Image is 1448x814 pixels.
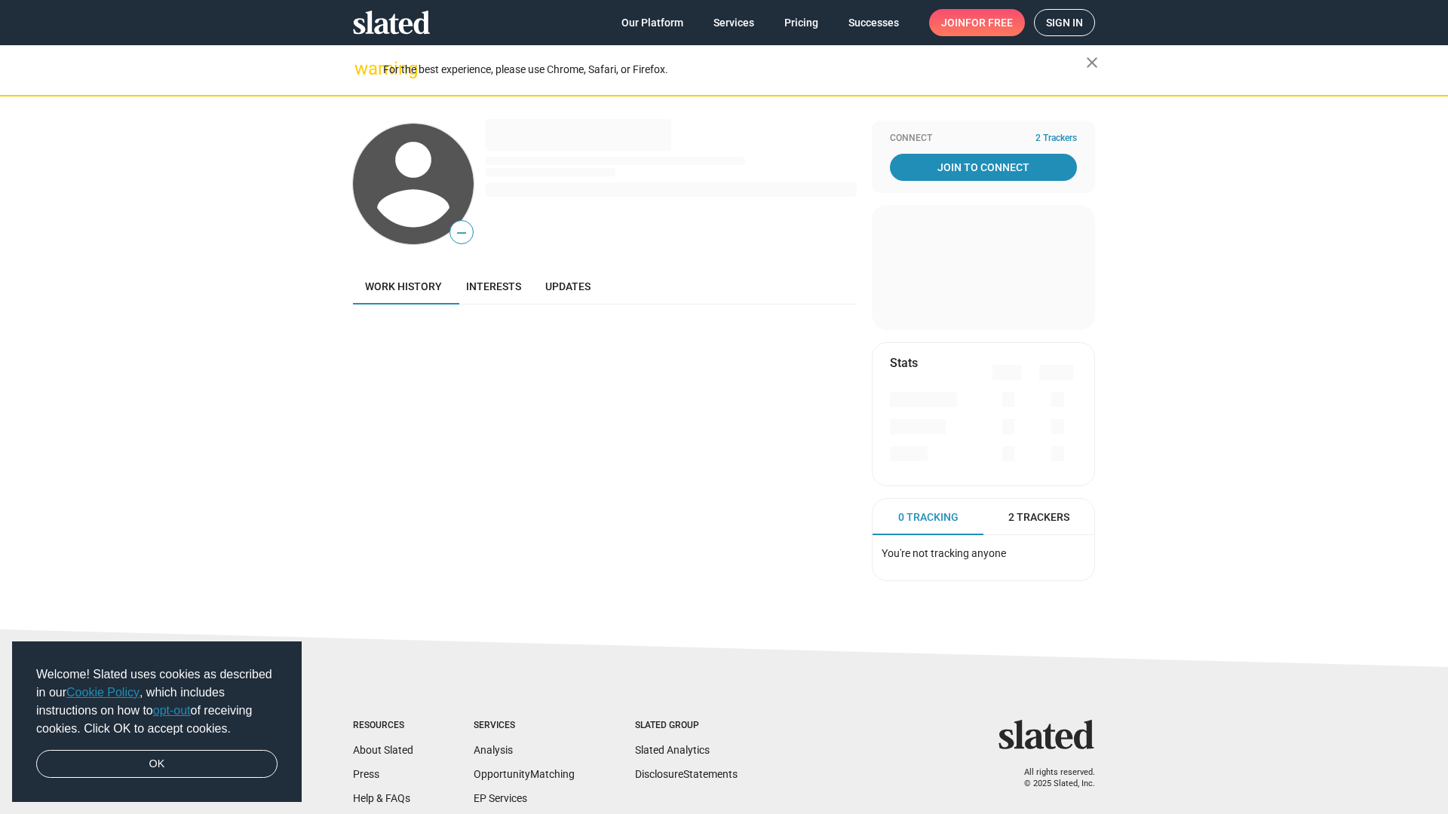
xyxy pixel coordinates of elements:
a: About Slated [353,744,413,756]
div: Connect [890,133,1077,145]
span: 0 Tracking [898,510,959,525]
span: Work history [365,280,442,292]
a: Help & FAQs [353,792,410,804]
span: Services [713,9,754,36]
div: Slated Group [635,720,738,732]
a: Our Platform [609,9,695,36]
span: Join [941,9,1013,36]
a: Interests [454,268,533,304]
div: Services [474,720,575,732]
span: Pricing [784,9,818,36]
a: Updates [533,268,603,304]
a: Successes [836,9,911,36]
mat-card-title: Stats [890,355,918,371]
span: for free [965,9,1013,36]
span: 2 Trackers [1035,133,1077,145]
a: Press [353,768,379,780]
span: Join To Connect [893,154,1074,181]
span: You're not tracking anyone [882,547,1006,559]
a: Work history [353,268,454,304]
a: dismiss cookie message [36,750,278,779]
span: — [450,223,473,243]
div: For the best experience, please use Chrome, Safari, or Firefox. [383,60,1086,80]
a: Sign in [1034,9,1095,36]
a: EP Services [474,792,527,804]
a: Analysis [474,744,513,756]
a: Services [701,9,766,36]
p: All rights reserved. © 2025 Slated, Inc. [1008,767,1095,789]
a: Cookie Policy [66,686,140,699]
span: 2 Trackers [1008,510,1069,525]
a: opt-out [153,704,191,717]
span: Updates [545,280,591,292]
span: Successes [848,9,899,36]
a: Join To Connect [890,154,1077,181]
span: Our Platform [621,9,683,36]
a: Joinfor free [929,9,1025,36]
div: cookieconsent [12,641,302,803]
span: Welcome! Slated uses cookies as described in our , which includes instructions on how to of recei... [36,666,278,738]
mat-icon: close [1083,54,1101,72]
span: Sign in [1046,10,1083,35]
span: Interests [466,280,521,292]
a: OpportunityMatching [474,768,575,780]
div: Resources [353,720,413,732]
a: DisclosureStatements [635,768,738,780]
mat-icon: warning [354,60,373,78]
a: Pricing [772,9,830,36]
a: Slated Analytics [635,744,710,756]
